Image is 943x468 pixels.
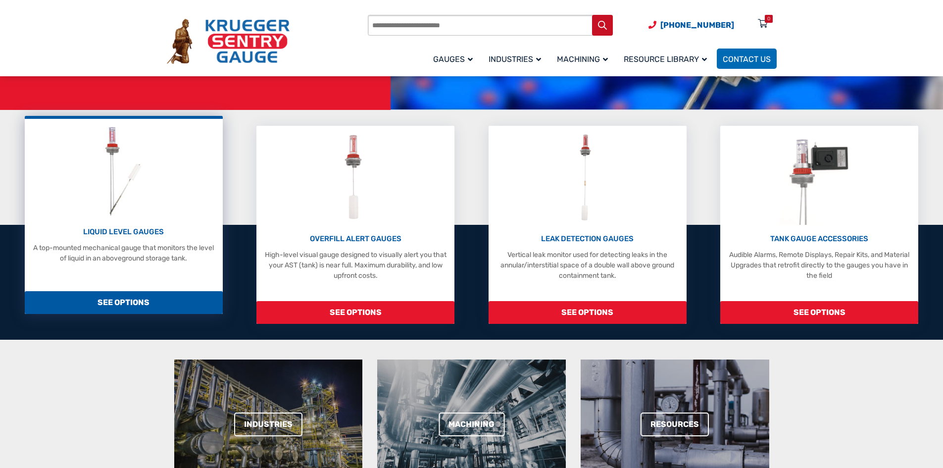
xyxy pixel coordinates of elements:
[780,131,859,225] img: Tank Gauge Accessories
[256,126,454,324] a: Overfill Alert Gauges OVERFILL ALERT GAUGES High-level visual gauge designed to visually alert yo...
[494,233,682,245] p: LEAK DETECTION GAUGES
[483,47,551,70] a: Industries
[489,54,541,64] span: Industries
[25,291,223,314] span: SEE OPTIONS
[494,250,682,281] p: Vertical leak monitor used for detecting leaks in the annular/interstitial space of a double wall...
[234,413,302,436] a: Industries
[30,243,218,263] p: A top-mounted mechanical gauge that monitors the level of liquid in an aboveground storage tank.
[641,413,709,436] a: Resources
[557,54,608,64] span: Machining
[648,19,734,31] a: Phone Number (920) 434-8860
[725,250,913,281] p: Audible Alarms, Remote Displays, Repair Kits, and Material Upgrades that retrofit directly to the...
[723,54,771,64] span: Contact Us
[433,54,473,64] span: Gauges
[767,15,770,23] div: 0
[618,47,717,70] a: Resource Library
[427,47,483,70] a: Gauges
[489,301,687,324] span: SEE OPTIONS
[30,226,218,238] p: LIQUID LEVEL GAUGES
[489,126,687,324] a: Leak Detection Gauges LEAK DETECTION GAUGES Vertical leak monitor used for detecting leaks in the...
[725,233,913,245] p: TANK GAUGE ACCESSORIES
[334,131,378,225] img: Overfill Alert Gauges
[97,124,149,218] img: Liquid Level Gauges
[25,116,223,314] a: Liquid Level Gauges LIQUID LEVEL GAUGES A top-mounted mechanical gauge that monitors the level of...
[568,131,607,225] img: Leak Detection Gauges
[256,301,454,324] span: SEE OPTIONS
[720,301,918,324] span: SEE OPTIONS
[551,47,618,70] a: Machining
[660,20,734,30] span: [PHONE_NUMBER]
[167,19,290,64] img: Krueger Sentry Gauge
[717,49,777,69] a: Contact Us
[720,126,918,324] a: Tank Gauge Accessories TANK GAUGE ACCESSORIES Audible Alarms, Remote Displays, Repair Kits, and M...
[261,250,449,281] p: High-level visual gauge designed to visually alert you that your AST (tank) is near full. Maximum...
[624,54,707,64] span: Resource Library
[439,413,504,436] a: Machining
[261,233,449,245] p: OVERFILL ALERT GAUGES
